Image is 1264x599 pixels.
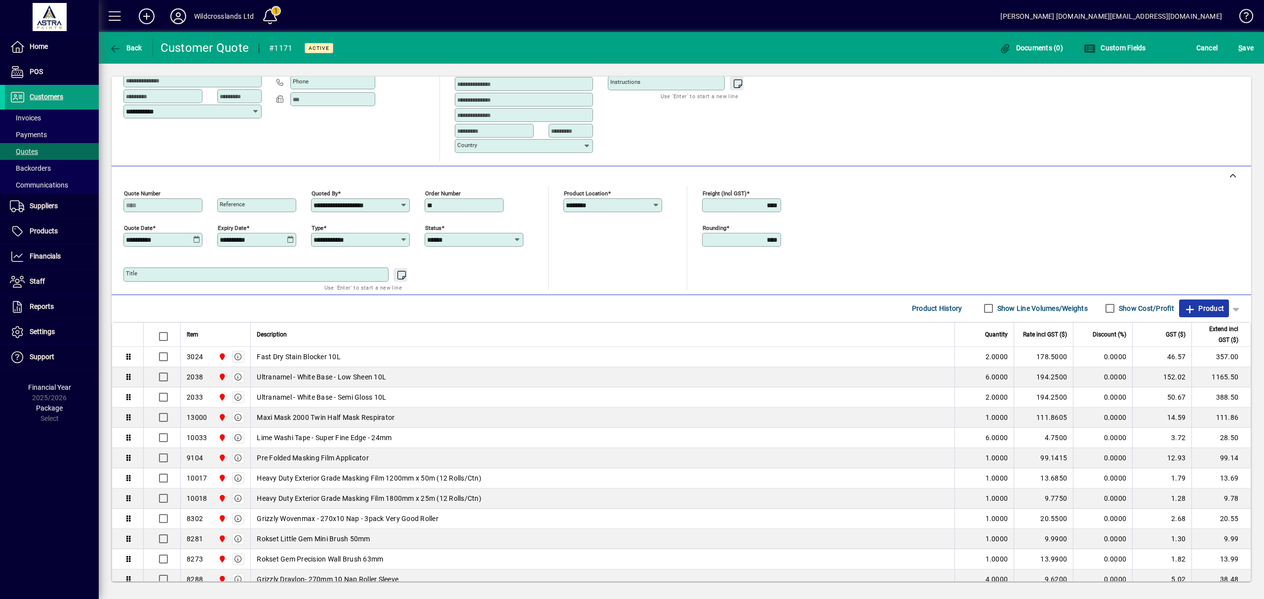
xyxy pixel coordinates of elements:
td: 0.0000 [1073,509,1132,529]
td: 99.14 [1191,448,1251,468]
span: POS [30,68,43,75]
span: Staff [30,277,45,285]
div: 10017 [187,473,207,483]
a: Support [5,345,99,370]
app-page-header-button: Back [99,39,153,57]
td: 357.00 [1191,347,1251,367]
a: Staff [5,269,99,294]
span: Reports [30,302,54,310]
div: 10033 [187,433,207,443]
td: 28.50 [1191,428,1251,448]
div: 8273 [187,554,203,564]
span: Item [187,329,198,340]
mat-label: Reference [220,201,245,208]
td: 0.0000 [1073,367,1132,387]
span: Quotes [10,148,38,155]
div: 13.6850 [1020,473,1067,483]
mat-label: Freight (incl GST) [703,189,747,196]
button: Custom Fields [1081,39,1148,57]
div: 9104 [187,453,203,463]
span: 2.0000 [986,392,1008,402]
div: 8302 [187,514,203,524]
span: Back [109,44,142,52]
div: 194.2500 [1020,372,1067,382]
span: 1.0000 [986,412,1008,422]
span: Onehunga [216,513,227,524]
span: Settings [30,328,55,336]
span: Customers [30,93,63,101]
button: Save [1236,39,1256,57]
span: Products [30,227,58,235]
span: Active [309,45,329,51]
div: 20.5500 [1020,514,1067,524]
td: 0.0000 [1073,529,1132,549]
a: Quotes [5,143,99,160]
span: Suppliers [30,202,58,210]
span: S [1238,44,1242,52]
span: 4.0000 [986,574,1008,584]
span: Home [30,42,48,50]
mat-label: Quote date [124,224,153,231]
span: Discount (%) [1093,329,1126,340]
td: 0.0000 [1073,428,1132,448]
td: 3.72 [1132,428,1191,448]
span: Onehunga [216,574,227,585]
a: Communications [5,177,99,193]
td: 1.79 [1132,468,1191,488]
td: 46.57 [1132,347,1191,367]
a: Knowledge Base [1232,2,1252,34]
button: Profile [162,7,194,25]
td: 0.0000 [1073,408,1132,428]
a: Settings [5,320,99,344]
a: Payments [5,126,99,143]
div: 13.9900 [1020,554,1067,564]
div: 2038 [187,372,203,382]
div: 8288 [187,574,203,584]
button: Documents (0) [996,39,1066,57]
td: 0.0000 [1073,488,1132,509]
span: Financial Year [28,383,71,391]
button: Cancel [1194,39,1221,57]
td: 13.99 [1191,549,1251,569]
span: Onehunga [216,473,227,484]
mat-label: Country [457,142,477,149]
div: 9.6200 [1020,574,1067,584]
div: #1171 [269,40,292,56]
label: Show Line Volumes/Weights [995,303,1088,313]
div: 3024 [187,352,203,362]
a: Home [5,35,99,59]
mat-label: Quoted by [312,189,338,196]
span: Onehunga [216,452,227,463]
span: Onehunga [216,392,227,403]
span: Rate incl GST ($) [1023,329,1067,340]
span: 1.0000 [986,534,1008,544]
span: Onehunga [216,533,227,544]
mat-label: Status [425,224,441,231]
button: Add [131,7,162,25]
span: Heavy Duty Exterior Grade Masking Film 1800mm x 25m (12 Rolls/Ctn) [257,493,481,503]
a: Products [5,219,99,244]
span: Heavy Duty Exterior Grade Masking Film 1200mm x 50m (12 Rolls/Ctn) [257,473,481,483]
a: Invoices [5,110,99,126]
div: 10018 [187,493,207,503]
mat-hint: Use 'Enter' to start a new line [324,282,402,293]
mat-label: Expiry date [218,224,246,231]
a: Backorders [5,160,99,177]
div: 2033 [187,392,203,402]
span: 2.0000 [986,352,1008,362]
td: 38.48 [1191,569,1251,590]
div: 111.8605 [1020,412,1067,422]
a: Suppliers [5,194,99,219]
span: 1.0000 [986,514,1008,524]
span: 6.0000 [986,433,1008,443]
div: 8281 [187,534,203,544]
span: 1.0000 [986,473,1008,483]
span: Lime Washi Tape - Super Fine Edge - 24mm [257,433,392,443]
div: 194.2500 [1020,392,1067,402]
div: Customer Quote [160,40,249,56]
mat-hint: Use 'Enter' to start a new line [661,90,738,102]
span: Fast Dry Stain Blocker 10L [257,352,341,362]
td: 12.93 [1132,448,1191,468]
button: Back [107,39,145,57]
mat-label: Quote number [124,189,160,196]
